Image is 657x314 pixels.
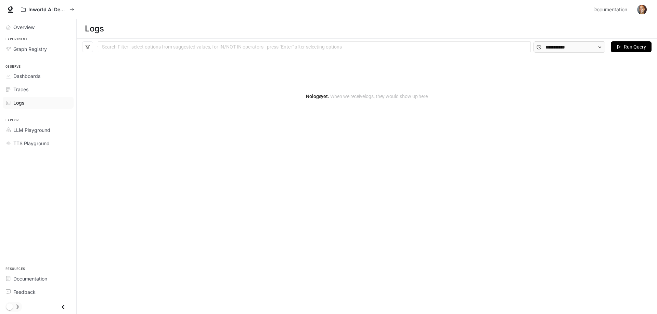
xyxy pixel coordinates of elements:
button: filter [82,41,93,52]
span: Graph Registry [13,45,47,53]
span: TTS Playground [13,140,50,147]
button: All workspaces [18,3,77,16]
button: Run Query [611,41,652,52]
span: LLM Playground [13,126,50,134]
button: User avatar [635,3,649,16]
button: Close drawer [55,300,71,314]
span: Dark mode toggle [6,303,13,310]
a: Feedback [3,286,74,298]
span: Documentation [13,275,47,282]
span: Run Query [624,43,646,51]
a: Documentation [3,273,74,285]
span: Overview [13,24,35,31]
a: Overview [3,21,74,33]
span: filter [85,44,90,49]
a: Documentation [591,3,632,16]
article: No logs yet. [306,93,428,100]
a: LLM Playground [3,124,74,136]
span: When we receive logs , they would show up here [329,94,428,99]
span: Traces [13,86,28,93]
h1: Logs [85,22,104,36]
a: TTS Playground [3,137,74,149]
a: Graph Registry [3,43,74,55]
span: Documentation [593,5,627,14]
span: Logs [13,99,25,106]
img: User avatar [637,5,647,14]
span: Feedback [13,288,36,296]
a: Logs [3,97,74,109]
p: Inworld AI Demos [28,7,67,13]
span: Dashboards [13,72,40,80]
a: Dashboards [3,70,74,82]
a: Traces [3,83,74,95]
